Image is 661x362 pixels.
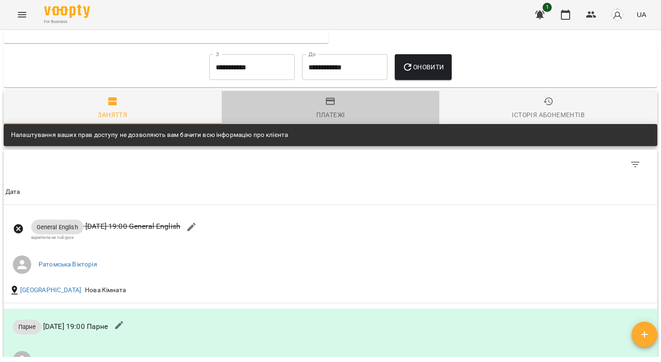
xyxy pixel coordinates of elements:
[402,62,444,73] span: Оновити
[611,8,624,21] img: avatar_s.png
[316,109,345,120] div: Платежі
[4,150,657,179] div: Table Toolbar
[11,4,33,26] button: Menu
[44,19,90,25] span: For Business
[6,187,20,198] div: Sort
[543,3,552,12] span: 1
[624,153,646,175] button: Фільтр
[11,127,288,143] div: Налаштування ваших прав доступу не дозволяють вам бачити всю інформацію про клієнта
[6,187,655,198] span: Дата
[98,109,127,120] div: Заняття
[31,220,181,234] p: [DATE] 19:00 General English
[6,187,20,198] div: Дата
[31,234,181,240] div: відмітила не той урок
[20,286,82,295] a: [GEOGRAPHIC_DATA]
[39,260,97,269] a: Ратомська Вікторія
[83,284,128,297] div: Нова Кімната
[512,109,584,120] div: Історія абонементів
[13,320,108,334] p: [DATE] 19:00 Парне
[633,6,650,23] button: UA
[13,322,41,331] span: Парне
[637,10,646,19] span: UA
[44,5,90,18] img: Voopty Logo
[395,54,451,80] button: Оновити
[31,223,84,232] span: General English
